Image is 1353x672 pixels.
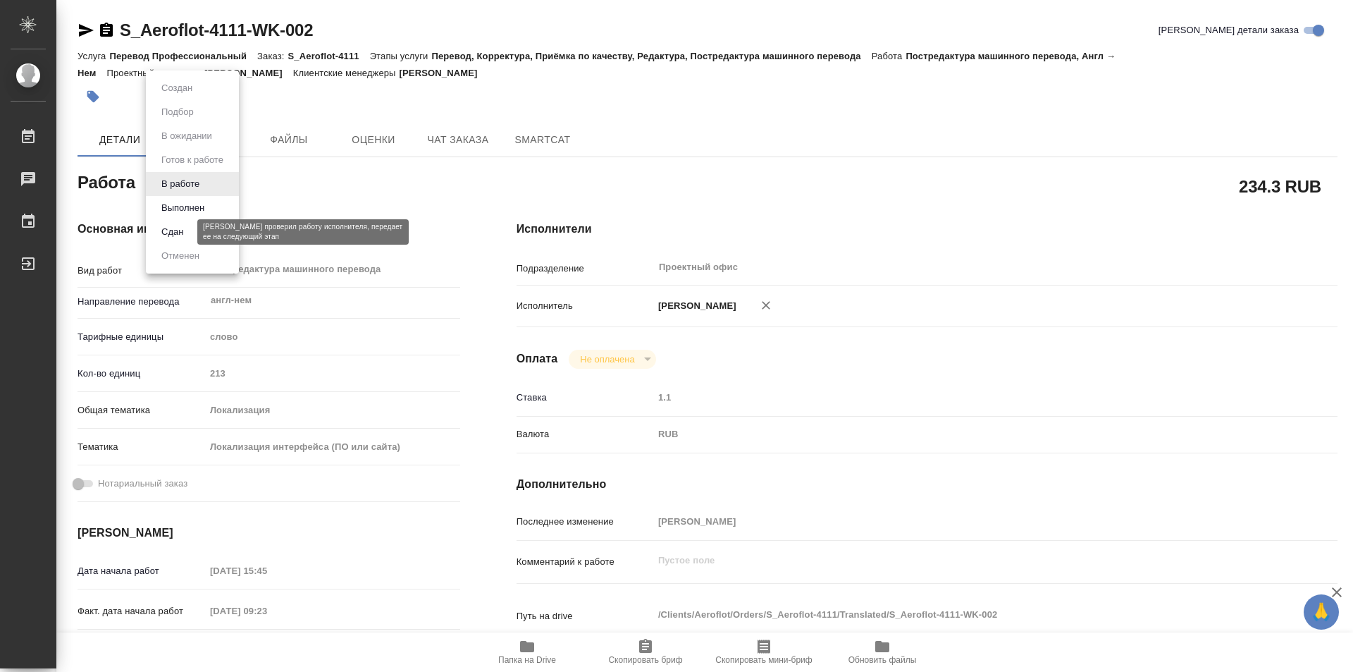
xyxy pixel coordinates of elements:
[157,200,209,216] button: Выполнен
[157,176,204,192] button: В работе
[157,152,228,168] button: Готов к работе
[157,248,204,264] button: Отменен
[157,80,197,96] button: Создан
[157,224,187,240] button: Сдан
[157,104,198,120] button: Подбор
[157,128,216,144] button: В ожидании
